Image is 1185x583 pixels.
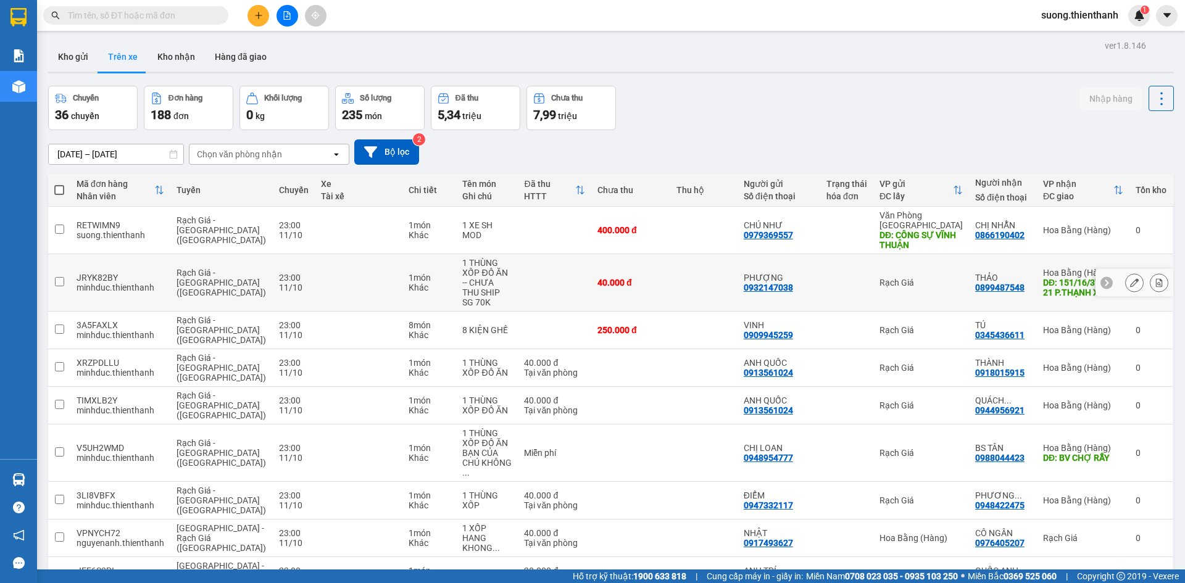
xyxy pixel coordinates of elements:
div: Số điện thoại [975,192,1031,202]
div: Tại văn phòng [524,368,584,378]
strong: 1900 633 818 [633,571,686,581]
div: VPNYCH72 [77,528,164,538]
span: Hỗ trợ kỹ thuật: [573,569,686,583]
div: 0988044423 [975,453,1025,463]
span: question-circle [13,502,25,513]
img: icon-new-feature [1134,10,1145,21]
span: Rạch Giá - [GEOGRAPHIC_DATA] ([GEOGRAPHIC_DATA]) [177,215,266,245]
div: HANG KHONG DONG KIEM [462,533,512,553]
th: Toggle SortBy [518,174,591,207]
div: 0866190402 [975,230,1025,240]
img: warehouse-icon [12,473,25,486]
div: 1 XỐP [462,523,512,533]
div: ĐC giao [1043,191,1113,201]
div: minhduc.thienthanh [77,283,164,292]
div: 0947332117 [744,500,793,510]
span: Cung cấp máy in - giấy in: [707,569,803,583]
div: suong.thienthanh [77,230,164,240]
div: BS TÂN [975,443,1031,453]
div: Thu hộ [676,185,731,195]
div: 1 món [409,490,451,500]
div: 0944956921 [975,405,1025,415]
div: Hoa Bằng (Hàng) [1043,495,1123,505]
div: Số lượng [360,94,391,102]
div: 40.000 đ [524,528,584,538]
div: 11/10 [279,330,309,340]
div: Khối lượng [264,94,302,102]
div: 1 THÙNG XỐP [462,490,512,510]
div: 11/10 [279,405,309,415]
div: Chuyến [73,94,99,102]
div: Khác [409,405,451,415]
div: THÀNH [975,358,1031,368]
div: Xe [321,179,396,189]
div: DĐ: CÔNG SỰ VĨNH THUẬN [879,230,963,250]
span: Rạch Giá - [GEOGRAPHIC_DATA] ([GEOGRAPHIC_DATA]) [177,486,266,515]
div: 1 THÙNG XỐP ĐỒ ĂN [462,258,512,278]
div: 11/10 [279,538,309,548]
div: 0913561024 [744,405,793,415]
div: Người gửi [744,179,814,189]
span: message [13,557,25,569]
span: Rạch Giá - [GEOGRAPHIC_DATA] ([GEOGRAPHIC_DATA]) [177,438,266,468]
div: JRYK82BY [77,273,164,283]
div: Rạch Giá [879,363,963,373]
div: VP nhận [1043,179,1113,189]
div: VINH [744,320,814,330]
button: aim [305,5,326,27]
div: 0 [1136,448,1166,458]
div: CHỊ LOAN [744,443,814,453]
div: Chọn văn phòng nhận [197,148,282,160]
div: Chưa thu [597,185,664,195]
div: V5UH2WMD [77,443,164,453]
span: Rạch Giá - [GEOGRAPHIC_DATA] ([GEOGRAPHIC_DATA]) [177,391,266,420]
div: Ghi chú [462,191,512,201]
div: Nhân viên [77,191,154,201]
div: minhduc.thienthanh [77,405,164,415]
div: Rạch Giá [879,448,963,458]
span: 5,34 [438,107,460,122]
div: minhduc.thienthanh [77,368,164,378]
div: 0948954777 [744,453,793,463]
div: Mã đơn hàng [77,179,154,189]
div: CHỊ NHẪN [975,220,1031,230]
div: 1 món [409,358,451,368]
button: Đơn hàng188đơn [144,86,233,130]
div: ĐIỂM [744,490,814,500]
div: Rạch Giá [879,325,963,335]
div: Tại văn phòng [524,405,584,415]
span: suong.thienthanh [1031,7,1128,23]
div: QUÁCH QUỐC HY [975,395,1031,405]
div: 23:00 [279,528,309,538]
div: JFF6S3PI [77,566,164,576]
div: Sửa đơn hàng [1125,273,1144,292]
div: TIMXLB2Y [77,395,164,405]
div: nguyenanh.thienthanh [77,538,164,548]
div: TÚ [975,320,1031,330]
div: 8 món [409,320,451,330]
div: Hoa Bằng (Hàng) [1043,225,1123,235]
div: Rạch Giá [879,495,963,505]
div: Tài xế [321,191,396,201]
div: 250.000 đ [597,325,664,335]
th: Toggle SortBy [873,174,969,207]
span: đơn [173,111,189,121]
span: search [51,11,60,20]
span: món [365,111,382,121]
div: Đã thu [455,94,478,102]
div: 0917493627 [744,538,793,548]
button: Số lượng235món [335,86,425,130]
div: 0918015915 [975,368,1025,378]
div: 23:00 [279,566,309,576]
div: Tại văn phòng [524,500,584,510]
div: VP gửi [879,179,953,189]
span: file-add [283,11,291,20]
div: 11/10 [279,500,309,510]
div: minhduc.thienthanh [77,330,164,340]
span: ... [493,543,500,553]
span: ⚪️ [961,574,965,579]
button: Chuyến36chuyến [48,86,138,130]
div: RETWIMN9 [77,220,164,230]
button: Kho gửi [48,42,98,72]
img: logo-vxr [10,8,27,27]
